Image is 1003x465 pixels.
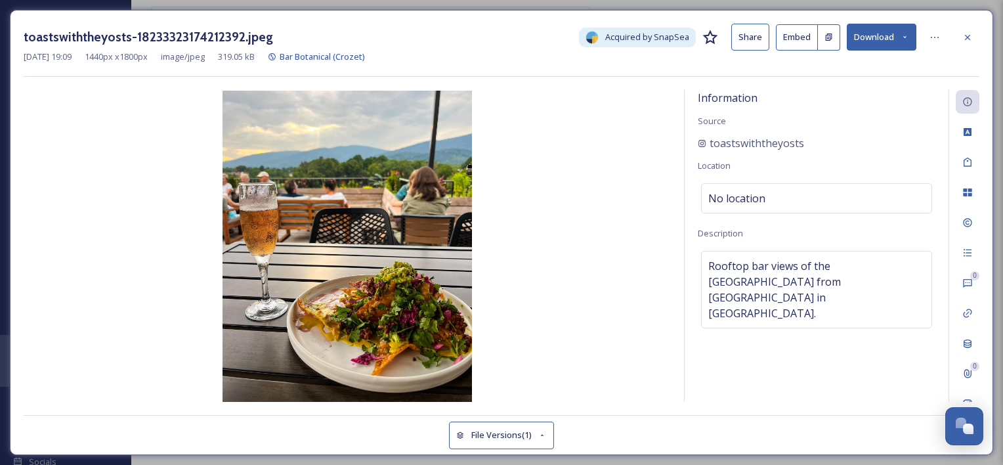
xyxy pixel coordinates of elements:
[847,24,916,51] button: Download
[970,271,979,280] div: 0
[708,190,765,206] span: No location
[586,31,599,44] img: snapsea-logo.png
[24,91,671,402] img: toastswiththeyosts-18233323174212392.jpeg
[970,362,979,371] div: 0
[698,227,743,239] span: Description
[85,51,148,63] span: 1440 px x 1800 px
[710,135,804,151] span: toastswiththeyosts
[605,31,689,43] span: Acquired by SnapSea
[161,51,205,63] span: image/jpeg
[776,24,818,51] button: Embed
[698,115,726,127] span: Source
[24,28,273,47] h3: toastswiththeyosts-18233323174212392.jpeg
[698,135,804,151] a: toastswiththeyosts
[945,407,983,445] button: Open Chat
[731,24,769,51] button: Share
[218,51,255,63] span: 319.05 kB
[24,51,72,63] span: [DATE] 19:09
[708,258,925,321] span: Rooftop bar views of the [GEOGRAPHIC_DATA] from [GEOGRAPHIC_DATA] in [GEOGRAPHIC_DATA].
[449,422,554,449] button: File Versions(1)
[698,160,731,171] span: Location
[698,91,758,105] span: Information
[280,51,365,62] span: Bar Botanical (Crozet)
